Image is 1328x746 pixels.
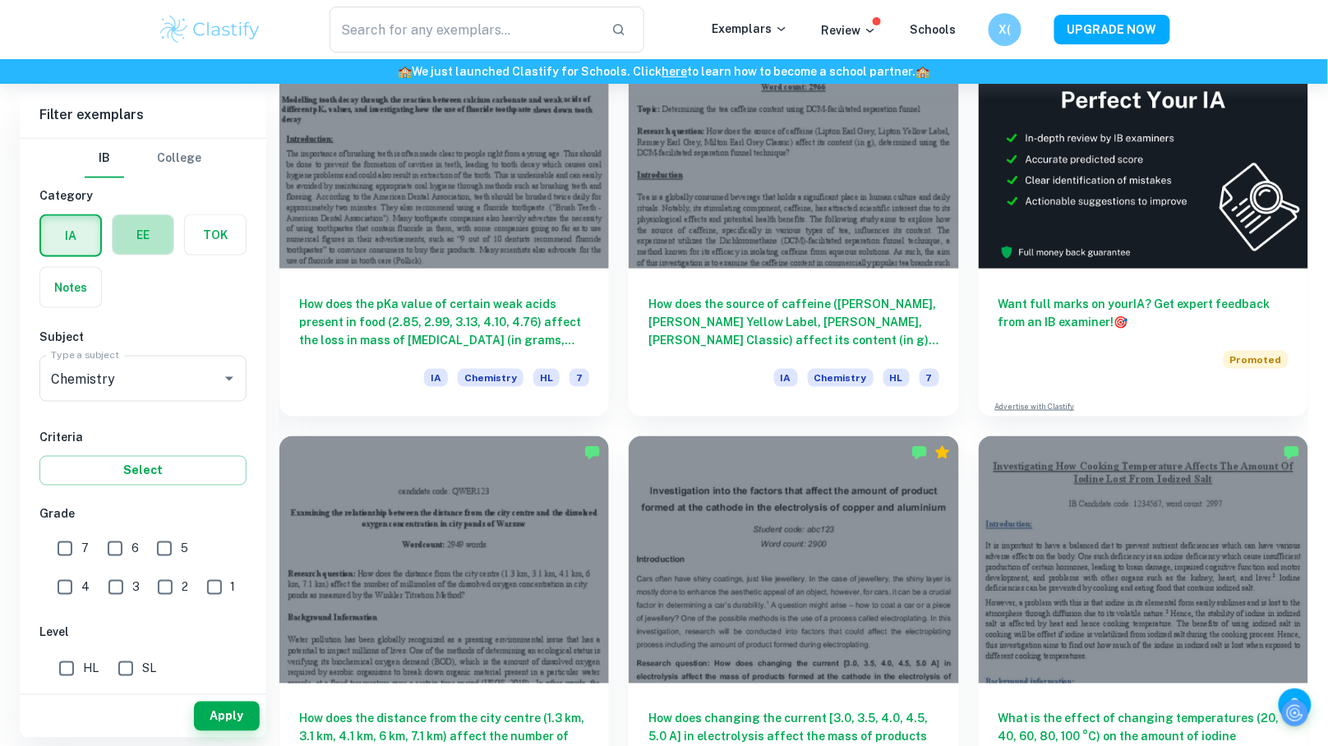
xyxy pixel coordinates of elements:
[911,444,928,461] img: Marked
[231,578,236,596] span: 1
[774,369,798,387] span: IA
[83,660,99,678] span: HL
[194,702,260,731] button: Apply
[883,369,910,387] span: HL
[979,21,1308,417] a: Want full marks on yourIA? Get expert feedback from an IB examiner!PromotedAdvertise with Clastify
[998,295,1289,331] h6: Want full marks on your IA ? Get expert feedback from an IB examiner!
[85,139,201,178] div: Filter type choice
[821,21,877,39] p: Review
[995,401,1075,412] a: Advertise with Clastify
[424,369,448,387] span: IA
[81,540,89,558] span: 7
[40,268,101,307] button: Notes
[299,295,589,349] h6: How does the pKa value of certain weak acids present in food (2.85, 2.99, 3.13, 4.10, 4.76) affec...
[399,65,413,78] span: 🏫
[1279,688,1312,721] button: Help and Feedback
[39,186,247,205] h6: Category
[20,92,266,138] h6: Filter exemplars
[131,540,139,558] span: 6
[85,139,124,178] button: IB
[584,444,601,461] img: Marked
[142,660,156,678] span: SL
[996,21,1015,39] h6: X(
[808,369,874,387] span: Chemistry
[1224,351,1289,369] span: Promoted
[39,505,247,523] h6: Grade
[458,369,523,387] span: Chemistry
[39,624,247,642] h6: Level
[1114,315,1128,329] span: 🎯
[218,367,241,390] button: Open
[185,215,246,255] button: TOK
[934,444,951,461] div: Premium
[158,13,262,46] img: Clastify logo
[132,578,140,596] span: 3
[648,295,938,349] h6: How does the source of caffeine ([PERSON_NAME], [PERSON_NAME] Yellow Label, [PERSON_NAME], [PERSO...
[113,215,173,255] button: EE
[181,540,188,558] span: 5
[39,456,247,486] button: Select
[910,23,956,36] a: Schools
[920,369,939,387] span: 7
[916,65,930,78] span: 🏫
[662,65,688,78] a: here
[3,62,1325,81] h6: We just launched Clastify for Schools. Click to learn how to become a school partner.
[51,348,119,362] label: Type a subject
[1284,444,1300,461] img: Marked
[279,21,609,417] a: How does the pKa value of certain weak acids present in food (2.85, 2.99, 3.13, 4.10, 4.76) affec...
[1054,15,1170,44] button: UPGRADE NOW
[989,13,1021,46] button: X(
[157,139,201,178] button: College
[712,20,788,38] p: Exemplars
[629,21,958,417] a: How does the source of caffeine ([PERSON_NAME], [PERSON_NAME] Yellow Label, [PERSON_NAME], [PERSO...
[979,21,1308,269] img: Thumbnail
[330,7,598,53] input: Search for any exemplars...
[41,216,100,256] button: IA
[533,369,560,387] span: HL
[182,578,188,596] span: 2
[81,578,90,596] span: 4
[39,428,247,446] h6: Criteria
[569,369,589,387] span: 7
[39,328,247,346] h6: Subject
